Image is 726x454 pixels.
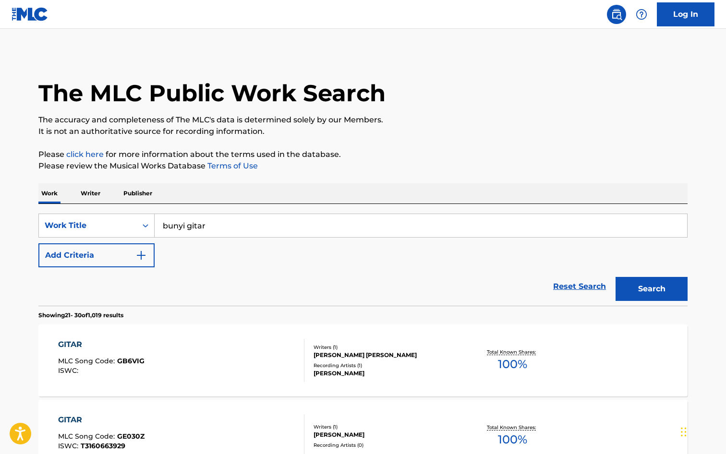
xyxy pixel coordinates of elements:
div: [PERSON_NAME] [314,369,459,378]
span: 100 % [498,431,527,448]
p: The accuracy and completeness of The MLC's data is determined solely by our Members. [38,114,688,126]
a: Terms of Use [206,161,258,170]
div: Help [632,5,651,24]
div: Recording Artists ( 0 ) [314,442,459,449]
span: ISWC : [58,366,81,375]
div: [PERSON_NAME] [314,430,459,439]
div: Writers ( 1 ) [314,344,459,351]
iframe: Chat Widget [678,408,726,454]
p: Total Known Shares: [487,348,538,356]
span: GB6VIG [117,357,145,365]
form: Search Form [38,214,688,306]
p: Publisher [121,183,155,203]
div: [PERSON_NAME] [PERSON_NAME] [314,351,459,359]
img: MLC Logo [12,7,48,21]
span: ISWC : [58,442,81,450]
p: Writer [78,183,103,203]
span: T3160663929 [81,442,125,450]
div: Drag [681,418,687,446]
div: Recording Artists ( 1 ) [314,362,459,369]
img: 9d2ae6d4665cec9f34b9.svg [135,250,147,261]
div: Work Title [45,220,131,231]
a: GITARMLC Song Code:GB6VIGISWC:Writers (1)[PERSON_NAME] [PERSON_NAME]Recording Artists (1)[PERSON_... [38,324,688,396]
img: search [611,9,622,20]
span: 100 % [498,356,527,373]
p: It is not an authoritative source for recording information. [38,126,688,137]
a: click here [66,150,104,159]
img: help [636,9,647,20]
h1: The MLC Public Work Search [38,79,386,108]
div: Writers ( 1 ) [314,423,459,430]
div: GITAR [58,414,145,426]
button: Add Criteria [38,243,155,267]
a: Public Search [607,5,626,24]
p: Showing 21 - 30 of 1,019 results [38,311,123,320]
span: GE030Z [117,432,145,441]
a: Log In [657,2,714,26]
span: MLC Song Code : [58,432,117,441]
p: Please for more information about the terms used in the database. [38,149,688,160]
button: Search [616,277,688,301]
div: GITAR [58,339,145,350]
p: Please review the Musical Works Database [38,160,688,172]
a: Reset Search [548,276,611,297]
span: MLC Song Code : [58,357,117,365]
p: Work [38,183,60,203]
p: Total Known Shares: [487,424,538,431]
